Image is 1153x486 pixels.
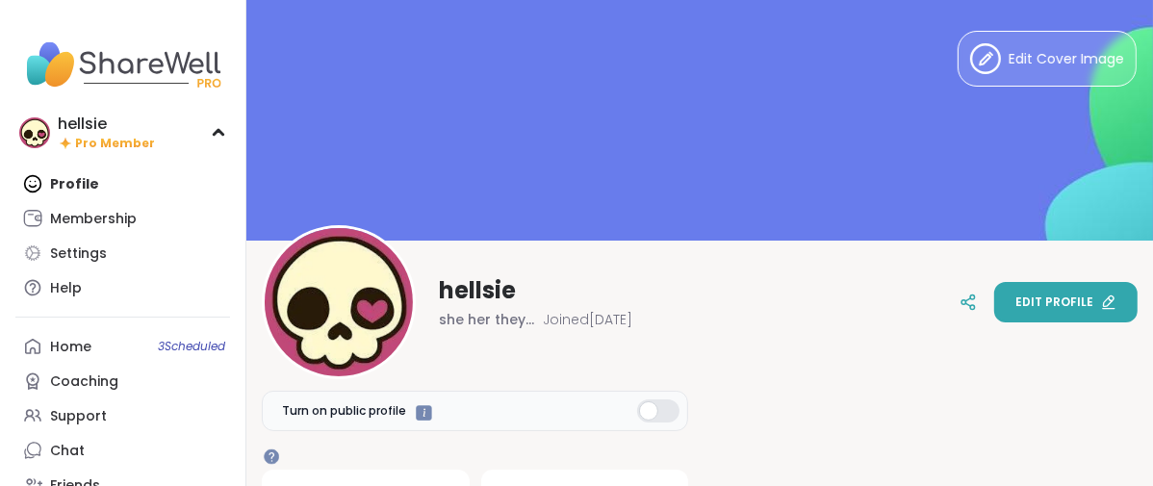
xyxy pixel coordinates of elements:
[15,329,230,364] a: Home3Scheduled
[439,275,516,306] span: hellsie
[994,282,1138,322] button: Edit profile
[19,117,50,148] img: hellsie
[50,372,118,392] div: Coaching
[50,442,85,461] div: Chat
[75,136,155,152] span: Pro Member
[265,228,413,376] img: hellsie
[15,270,230,305] a: Help
[50,407,107,426] div: Support
[15,236,230,270] a: Settings
[439,310,535,329] span: she her they them
[958,31,1137,87] button: Edit Cover Image
[282,402,406,420] span: Turn on public profile
[50,210,137,229] div: Membership
[264,448,279,464] iframe: Spotlight
[15,398,230,433] a: Support
[58,114,155,135] div: hellsie
[50,279,82,298] div: Help
[15,433,230,468] a: Chat
[15,364,230,398] a: Coaching
[50,244,107,264] div: Settings
[50,338,91,357] div: Home
[15,31,230,98] img: ShareWell Nav Logo
[1015,294,1093,311] span: Edit profile
[15,201,230,236] a: Membership
[543,310,632,329] span: Joined [DATE]
[1009,49,1124,69] span: Edit Cover Image
[416,405,432,422] iframe: Spotlight
[158,339,225,354] span: 3 Scheduled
